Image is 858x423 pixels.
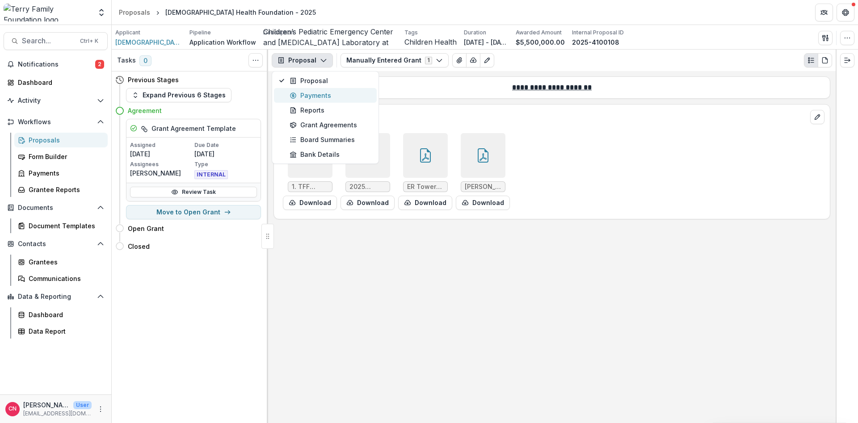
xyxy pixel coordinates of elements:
button: Proposal [272,53,333,67]
p: Application Workflow [189,38,256,47]
p: Awarded Amount [516,29,562,37]
p: Assigned [130,141,193,149]
div: Grantee Reports [29,185,101,194]
button: More [95,404,106,415]
p: To support the new [PERSON_NAME] Children’s Pediatric Emergency Center and [MEDICAL_DATA] Laborat... [263,16,397,69]
span: Data & Reporting [18,293,93,301]
button: Move to Open Grant [126,205,261,219]
button: Partners [815,4,833,21]
div: Communications [29,274,101,283]
a: Grantees [14,255,108,269]
button: Open Documents [4,201,108,215]
div: Data Report [29,327,101,336]
span: 2 [95,60,104,69]
div: Grant Agreements [290,120,371,130]
h4: Open Grant [128,224,164,233]
p: Duration [464,29,486,37]
p: $5,500,000.00 [516,38,565,47]
span: Contacts [18,240,93,248]
p: Tags [404,29,418,37]
div: Ctrl + K [78,36,100,46]
p: [PERSON_NAME] [23,400,70,410]
span: INTERNAL [194,170,228,179]
h4: Agreement [128,106,162,115]
div: [DEMOGRAPHIC_DATA] Health Foundation - 2025 [165,8,316,17]
h3: Tasks [117,57,136,64]
div: ER Tower media coverage 06022025.pdfdownload-form-response [398,133,452,210]
div: Payments [29,168,101,178]
p: Type [194,160,257,168]
button: download-form-response [341,196,395,210]
div: Carol Nieves [8,406,17,412]
button: Open Data & Reporting [4,289,108,304]
span: Notifications [18,61,95,68]
button: edit [810,110,824,124]
span: [PERSON_NAME] Fund Agreement.pdf [465,183,501,191]
div: Grantees [29,257,101,267]
button: download-form-response [283,196,337,210]
div: [PERSON_NAME] Fund Agreement.pdfdownload-form-response [456,133,510,210]
button: download-form-response [398,196,452,210]
div: Form Builder [29,152,101,161]
div: Dashboard [29,310,101,319]
p: [PERSON_NAME] [130,168,193,178]
h4: Closed [128,242,150,251]
button: View Attached Files [452,53,467,67]
p: [DATE] - [DATE] [464,38,509,47]
div: 2025 [PERSON_NAME] Family Foundation Proposal_final.pdfdownload-form-response [341,133,395,210]
span: 0 [139,55,151,66]
button: PDF view [818,53,832,67]
p: Associated Files [279,112,807,122]
p: Pipeline [189,29,211,37]
a: Dashboard [4,75,108,90]
div: Reports [290,105,371,115]
nav: breadcrumb [115,6,320,19]
button: Notifications2 [4,57,108,71]
a: [DEMOGRAPHIC_DATA] Health Foundation [115,38,182,47]
span: 1. TFF Grant File Information Sheet - [PERSON_NAME].docx [292,183,328,191]
button: Toggle View Cancelled Tasks [248,53,263,67]
span: 2025 [PERSON_NAME] Family Foundation Proposal_final.pdf [349,183,386,191]
div: Payments [290,91,371,100]
div: Proposals [119,8,150,17]
button: Open Contacts [4,237,108,251]
button: Open entity switcher [95,4,108,21]
button: Open Workflows [4,115,108,129]
p: Applicant [115,29,140,37]
div: Proposal [290,76,371,85]
div: Document Templates [29,221,101,230]
h5: Grant Agreement Template [151,124,236,133]
button: Plaintext view [804,53,818,67]
div: Bank Details [290,150,371,159]
a: Payments [14,166,108,180]
span: Documents [18,204,93,212]
p: User [73,401,92,409]
a: Review Task [130,187,257,197]
span: Workflows [18,118,93,126]
button: download-form-response [456,196,510,210]
button: Get Help [837,4,854,21]
a: Document Templates [14,218,108,233]
p: [DATE] [130,149,193,159]
button: Manually Entered Grant1 [341,53,449,67]
p: 2025-4100108 [572,38,619,47]
button: Open Activity [4,93,108,108]
div: Board Summaries [290,135,371,144]
span: Children [404,38,433,46]
button: Expand Previous 6 Stages [126,88,231,102]
div: 1. TFF Grant File Information Sheet - [PERSON_NAME].docxdownload-form-response [283,133,337,210]
a: Form Builder [14,149,108,164]
a: Communications [14,271,108,286]
span: Activity [18,97,93,105]
span: ER Tower media coverage 06022025.pdf [407,183,444,191]
h4: Previous Stages [128,75,179,84]
p: [EMAIL_ADDRESS][DOMAIN_NAME] [23,410,92,418]
a: Proposals [115,6,154,19]
p: [DATE] [194,149,257,159]
img: Terry Family Foundation logo [4,4,92,21]
button: Edit as form [480,53,494,67]
p: Internal Proposal ID [572,29,624,37]
p: Due Date [194,141,257,149]
span: Search... [22,37,75,45]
